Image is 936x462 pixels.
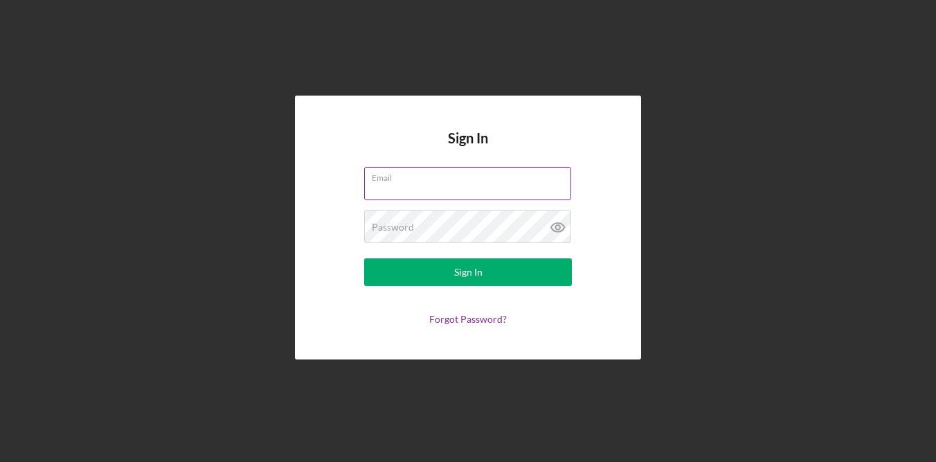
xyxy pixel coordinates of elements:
label: Password [372,222,414,233]
a: Forgot Password? [429,313,507,325]
h4: Sign In [448,130,488,167]
div: Sign In [454,258,483,286]
label: Email [372,168,571,183]
button: Sign In [364,258,572,286]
